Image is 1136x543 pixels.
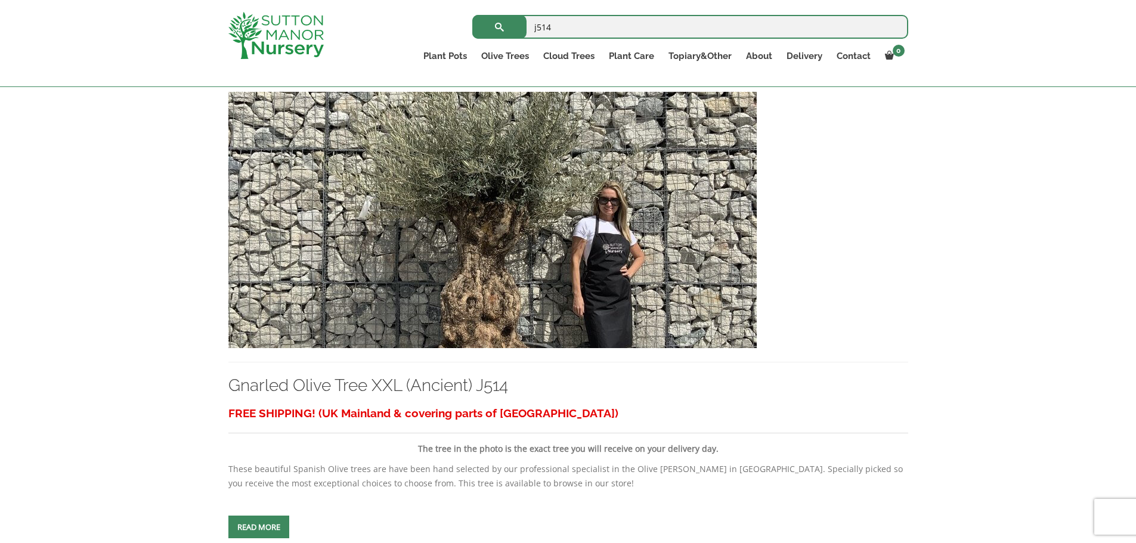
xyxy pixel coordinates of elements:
span: 0 [893,45,905,57]
div: These beautiful Spanish Olive trees are have been hand selected by our professional specialist in... [228,402,908,491]
a: Gnarled Olive Tree XXL (Ancient) J514 [228,376,508,395]
strong: The tree in the photo is the exact tree you will receive on your delivery day. [418,443,719,454]
a: Plant Pots [416,48,474,64]
img: logo [228,12,324,59]
a: Cloud Trees [536,48,602,64]
a: About [739,48,779,64]
a: Contact [829,48,878,64]
a: Plant Care [602,48,661,64]
h3: FREE SHIPPING! (UK Mainland & covering parts of [GEOGRAPHIC_DATA]) [228,402,908,424]
a: Topiary&Other [661,48,739,64]
img: Gnarled Olive Tree XXL (Ancient) J514 - 4AE9745D FE2A 49C2 BB2F 95B8D19F1A56 1 105 c [228,92,757,348]
a: Delivery [779,48,829,64]
a: Read more [228,516,289,538]
a: 0 [878,48,908,64]
a: Olive Trees [474,48,536,64]
a: Gnarled Olive Tree XXL (Ancient) J514 [228,213,757,225]
input: Search... [472,15,908,39]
